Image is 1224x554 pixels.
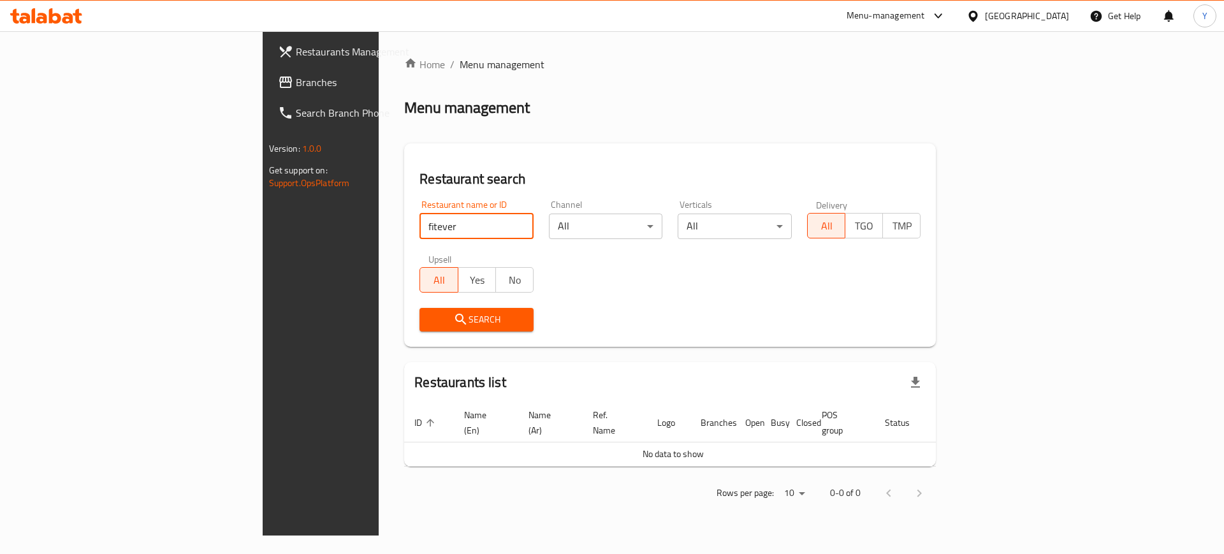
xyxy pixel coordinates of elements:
div: All [678,214,792,239]
th: Busy [761,404,786,442]
label: Upsell [428,254,452,263]
h2: Menu management [404,98,530,118]
th: Branches [690,404,735,442]
span: Status [885,415,926,430]
span: Ref. Name [593,407,632,438]
span: No [501,271,528,289]
span: POS group [822,407,859,438]
span: Version: [269,140,300,157]
button: All [807,213,845,238]
h2: Restaurants list [414,373,506,392]
p: Rows per page: [717,485,774,501]
div: [GEOGRAPHIC_DATA] [985,9,1069,23]
span: 1.0.0 [302,140,322,157]
p: 0-0 of 0 [830,485,861,501]
span: Yes [463,271,491,289]
span: ID [414,415,439,430]
label: Delivery [816,200,848,209]
a: Search Branch Phone [268,98,467,128]
span: Name (En) [464,407,503,438]
a: Restaurants Management [268,36,467,67]
nav: breadcrumb [404,57,936,72]
span: Y [1202,9,1207,23]
h2: Restaurant search [419,170,921,189]
th: Closed [786,404,812,442]
button: TGO [845,213,883,238]
button: Search [419,308,534,332]
span: Restaurants Management [296,44,457,59]
span: Menu management [460,57,544,72]
th: Logo [647,404,690,442]
div: Menu-management [847,8,925,24]
div: Export file [900,367,931,398]
span: TGO [850,217,878,235]
button: Yes [458,267,496,293]
span: All [425,271,453,289]
th: Open [735,404,761,442]
div: Rows per page: [779,484,810,503]
span: No data to show [643,446,704,462]
span: Search [430,312,523,328]
span: All [813,217,840,235]
table: enhanced table [404,404,986,467]
span: Search Branch Phone [296,105,457,120]
span: TMP [888,217,915,235]
button: TMP [882,213,921,238]
span: Branches [296,75,457,90]
div: All [549,214,663,239]
button: No [495,267,534,293]
a: Support.OpsPlatform [269,175,350,191]
input: Search for restaurant name or ID.. [419,214,534,239]
button: All [419,267,458,293]
span: Name (Ar) [528,407,567,438]
span: Get support on: [269,162,328,179]
a: Branches [268,67,467,98]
